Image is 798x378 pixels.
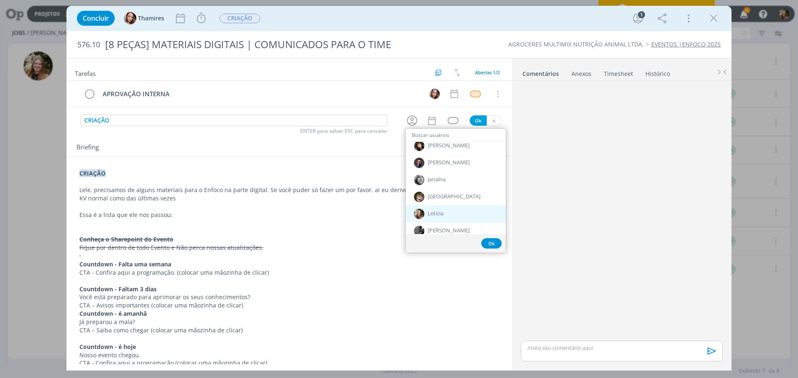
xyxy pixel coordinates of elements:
div: 1 [638,11,645,18]
p: CTA – Avisos importantes (colocar uma mãozinha de clicar) [79,301,499,310]
span: [PERSON_NAME] [428,143,470,149]
span: CRIAÇÃO [219,14,260,23]
strong: Countdown - é hoje [79,343,136,351]
button: Concluir [77,11,115,26]
a: Histórico [645,66,670,78]
p: Você está preparado para aprimorar os seus conhecimentos? [79,293,499,301]
button: Ok [470,115,487,126]
span: ENTER para salvar ESC para cancelar [300,128,387,134]
img: I [414,141,424,151]
img: L [414,209,424,219]
p: Nosso evento chegou. [79,351,499,359]
button: T [428,88,441,100]
img: J [414,175,424,185]
strong: Countdown - é amanhã [79,310,147,317]
div: [8 PEÇAS] MATERIAIS DIGITAIS | COMUNICADOS PARA O TIME [102,34,449,55]
s: Fique por dentro de todo Evento e Não perca nossas atualizações. [79,244,264,251]
span: Briefing [76,142,99,153]
button: Ok [481,238,502,249]
img: T [124,12,136,24]
a: Comentários [522,66,559,78]
img: arrow-down-up.svg [454,69,460,76]
span: Thamires [138,15,164,21]
span: Concluir [83,15,109,22]
img: P [414,226,424,236]
p: Lele, precisamos de alguns materiais para o Enfoco na parte digital. Se você puder só fazer um po... [79,186,499,202]
p: CTA - Confira aqui a programação. (colocar uma mãozinha de clicar) [79,268,499,277]
p: Essa é a lista que ele nos passou: [79,211,499,219]
span: Janaína [428,177,446,183]
button: TThamires [124,12,164,24]
s: Conheça o Sharepoint do Evento [79,235,173,243]
strong: Countdown - Falta uma semana [79,260,171,268]
div: APROVAÇÃO INTERNA [99,89,421,99]
img: J [414,158,424,168]
span: Tarefas [75,68,96,78]
a: EVENTOS |ENFOCO 2025 [651,40,721,48]
div: Anexos [571,70,591,78]
a: AGROCERES MULTIMIX NUTRIÇÃO ANIMAL LTDA. [508,40,644,48]
span: [PERSON_NAME] [428,228,470,234]
p: Já preparou a mala? [79,318,499,326]
button: CRIAÇÃO [219,13,261,24]
span: [GEOGRAPHIC_DATA] [428,194,480,200]
span: 576.10 [77,40,100,49]
strong: CRIAÇÃO [79,169,106,177]
span: Letícia [428,211,443,217]
strong: Countdown - Faltam 3 dias [79,285,157,293]
button: 1 [631,12,645,25]
p: CTA - Confira aqui a programação (colocar uma mãozinha de clicar) [79,359,499,367]
img: K [414,192,424,202]
img: T [429,89,440,99]
div: dialog [66,6,731,371]
a: Timesheet [603,66,633,78]
span: Abertas 1/2 [475,69,500,76]
input: Buscar usuários [406,129,506,141]
p: CTA – Saiba como chegar (colocar uma mãozinha de clicar) [79,326,499,334]
span: [PERSON_NAME] [428,160,470,166]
